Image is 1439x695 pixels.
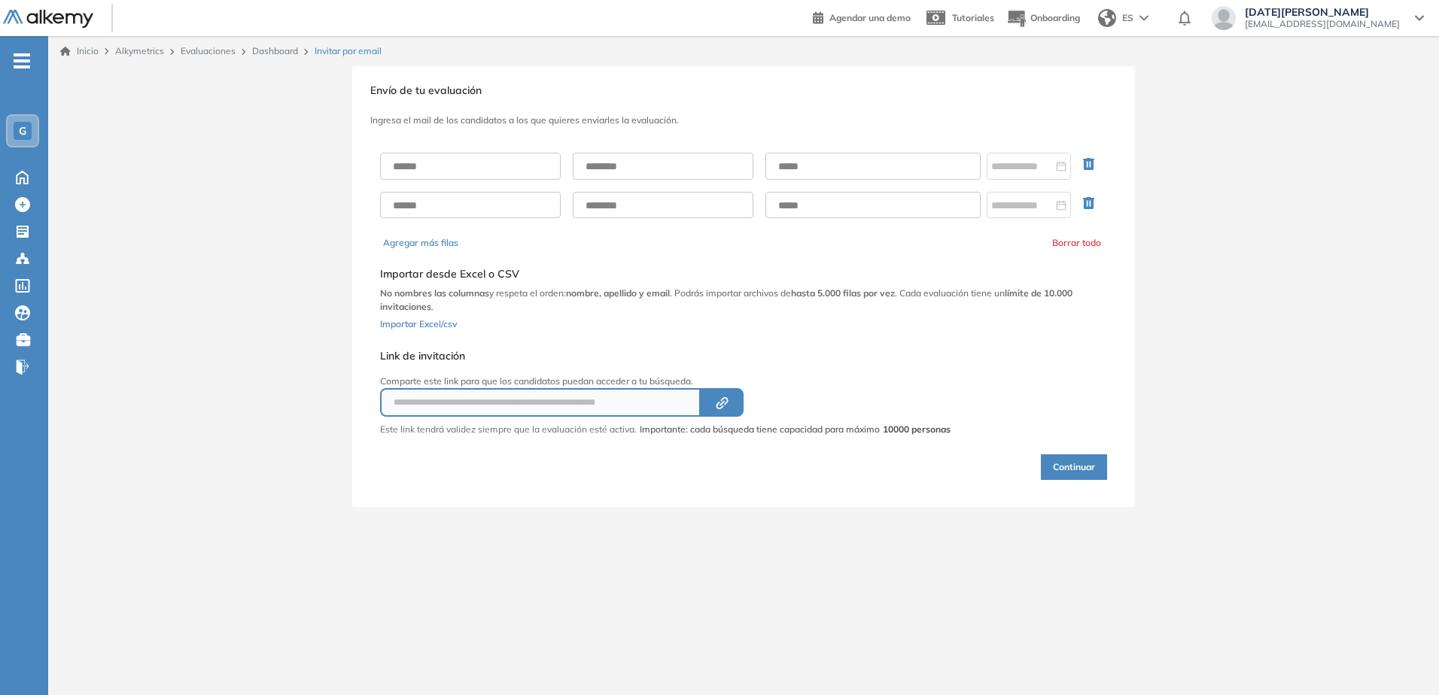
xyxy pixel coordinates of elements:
[380,287,1107,314] p: y respeta el orden: . Podrás importar archivos de . Cada evaluación tiene un .
[952,12,994,23] span: Tutoriales
[829,12,911,23] span: Agendar una demo
[380,287,489,299] b: No nombres las columnas
[883,423,951,435] strong: 10000 personas
[380,268,1107,281] h5: Importar desde Excel o CSV
[370,84,1117,97] h3: Envío de tu evaluación
[181,45,236,56] a: Evaluaciones
[370,115,1117,126] h3: Ingresa el mail de los candidatos a los que quieres enviarles la evaluación.
[115,45,164,56] span: Alkymetrics
[3,10,93,29] img: Logo
[383,236,458,250] button: Agregar más filas
[813,8,911,26] a: Agendar una demo
[1098,9,1116,27] img: world
[19,125,26,137] span: G
[380,350,951,363] h5: Link de invitación
[1245,6,1400,18] span: [DATE][PERSON_NAME]
[791,287,895,299] b: hasta 5.000 filas por vez
[1006,2,1080,35] button: Onboarding
[1052,236,1101,250] button: Borrar todo
[1139,15,1148,21] img: arrow
[1245,18,1400,30] span: [EMAIL_ADDRESS][DOMAIN_NAME]
[14,59,30,62] i: -
[60,44,99,58] a: Inicio
[252,45,298,56] a: Dashboard
[1122,11,1133,25] span: ES
[380,375,951,388] p: Comparte este link para que los candidatos puedan acceder a tu búsqueda.
[566,287,670,299] b: nombre, apellido y email
[380,318,457,329] span: Importar Excel/csv
[380,423,637,436] p: Este link tendrá validez siempre que la evaluación esté activa.
[315,44,382,58] span: Invitar por email
[1041,454,1107,480] button: Continuar
[640,423,951,436] span: Importante: cada búsqueda tiene capacidad para máximo
[380,314,457,332] button: Importar Excel/csv
[1030,12,1080,23] span: Onboarding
